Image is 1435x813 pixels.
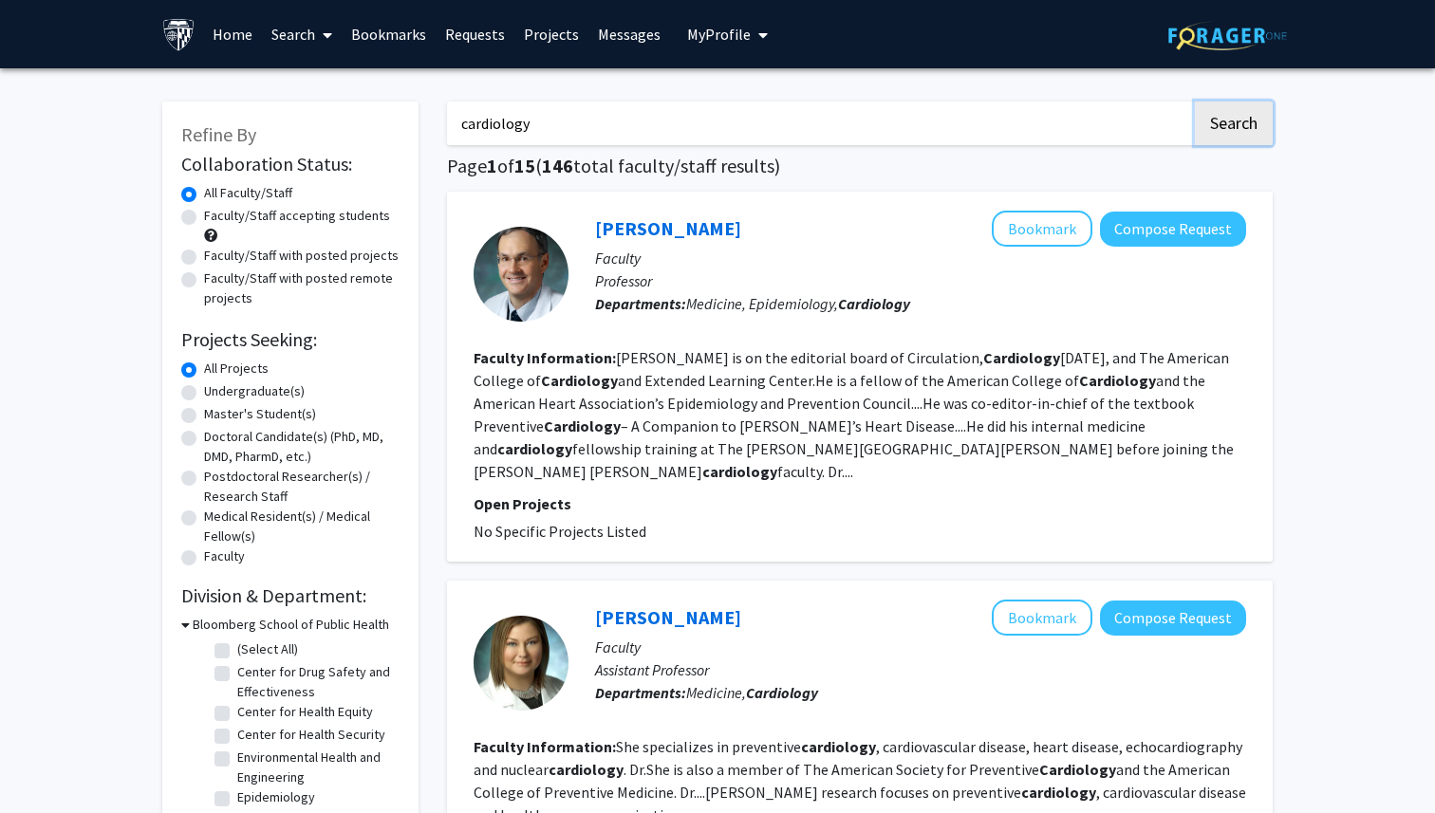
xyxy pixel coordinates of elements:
[237,748,395,787] label: Environmental Health and Engineering
[342,1,436,67] a: Bookmarks
[237,725,385,745] label: Center for Health Security
[983,348,1060,367] b: Cardiology
[262,1,342,67] a: Search
[514,1,588,67] a: Projects
[204,268,400,308] label: Faculty/Staff with posted remote projects
[237,702,373,722] label: Center for Health Equity
[595,216,741,240] a: [PERSON_NAME]
[204,546,245,566] label: Faculty
[497,439,572,458] b: cardiology
[1195,102,1273,145] button: Search
[181,153,400,176] h2: Collaboration Status:
[204,381,305,401] label: Undergraduate(s)
[544,416,621,435] b: Cardiology
[204,507,400,546] label: Medical Resident(s) / Medical Fellow(s)
[992,600,1092,636] button: Add Stacey Schott to Bookmarks
[447,102,1192,145] input: Search Keywords
[204,183,292,203] label: All Faculty/Staff
[474,492,1246,515] p: Open Projects
[14,728,81,799] iframe: Chat
[436,1,514,67] a: Requests
[542,154,573,177] span: 146
[992,211,1092,247] button: Add Roger Blumenthal to Bookmarks
[237,639,298,659] label: (Select All)
[746,683,818,702] b: Cardiology
[595,658,1246,681] p: Assistant Professor
[1100,601,1246,636] button: Compose Request to Stacey Schott
[474,348,1234,481] fg-read-more: [PERSON_NAME] is on the editorial board of Circulation, [DATE], and The American College of and E...
[838,294,910,313] b: Cardiology
[181,328,400,351] h2: Projects Seeking:
[474,737,616,756] b: Faculty Information:
[447,155,1273,177] h1: Page of ( total faculty/staff results)
[1039,760,1116,779] b: Cardiology
[595,247,1246,269] p: Faculty
[702,462,777,481] b: cardiology
[595,269,1246,292] p: Professor
[1021,783,1096,802] b: cardiology
[487,154,497,177] span: 1
[193,615,389,635] h3: Bloomberg School of Public Health
[181,122,256,146] span: Refine By
[686,683,818,702] span: Medicine,
[474,348,616,367] b: Faculty Information:
[1100,212,1246,247] button: Compose Request to Roger Blumenthal
[237,662,395,702] label: Center for Drug Safety and Effectiveness
[595,294,686,313] b: Departments:
[181,584,400,607] h2: Division & Department:
[162,18,196,51] img: Johns Hopkins University Logo
[541,371,618,390] b: Cardiology
[549,760,624,779] b: cardiology
[686,294,910,313] span: Medicine, Epidemiology,
[595,605,741,629] a: [PERSON_NAME]
[203,1,262,67] a: Home
[801,737,876,756] b: cardiology
[588,1,670,67] a: Messages
[687,25,751,44] span: My Profile
[1168,21,1287,50] img: ForagerOne Logo
[204,246,399,266] label: Faculty/Staff with posted projects
[204,359,269,379] label: All Projects
[595,636,1246,658] p: Faculty
[595,683,686,702] b: Departments:
[1079,371,1156,390] b: Cardiology
[514,154,535,177] span: 15
[237,787,315,807] label: Epidemiology
[204,404,316,424] label: Master's Student(s)
[204,427,400,467] label: Doctoral Candidate(s) (PhD, MD, DMD, PharmD, etc.)
[204,467,400,507] label: Postdoctoral Researcher(s) / Research Staff
[474,522,646,541] span: No Specific Projects Listed
[204,206,390,226] label: Faculty/Staff accepting students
